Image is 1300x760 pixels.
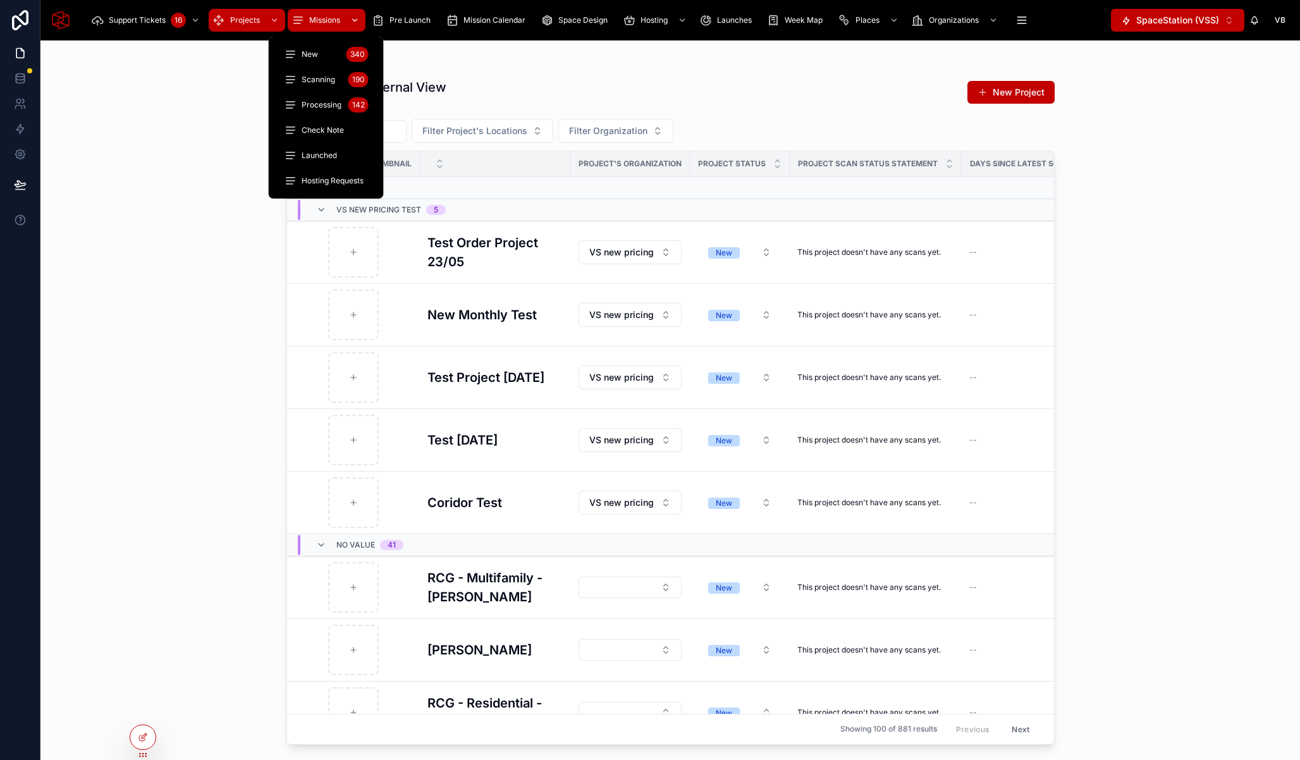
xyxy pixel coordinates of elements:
[697,491,782,515] a: Select Button
[302,49,318,59] span: New
[230,15,260,25] span: Projects
[578,576,682,599] a: Select Button
[51,10,71,30] img: App logo
[309,15,340,25] span: Missions
[969,708,977,718] span: --
[346,47,369,62] div: 340
[797,247,954,257] a: This project doesn't have any scans yet.
[697,575,782,599] a: Select Button
[81,6,1111,34] div: scrollable content
[427,431,498,450] h3: Test [DATE]
[276,68,376,91] a: Scanning190
[797,372,941,383] span: This project doesn't have any scans yet.
[716,582,732,594] div: New
[589,371,656,384] span: VS new pricing test
[716,645,732,656] div: New
[578,240,682,265] a: Select Button
[558,15,608,25] span: Space Design
[348,72,369,87] div: 190
[716,708,732,719] div: New
[641,15,668,25] span: Hosting
[348,97,369,113] div: 142
[969,645,1087,655] a: --
[1111,9,1244,32] button: Select Button
[698,159,766,169] span: Project Status
[716,372,732,384] div: New
[969,498,1087,508] a: --
[1275,15,1285,25] span: VB
[969,498,977,508] span: --
[798,159,938,169] span: Project Scan Status Statement
[427,368,563,387] a: Test Project [DATE]
[834,9,905,32] a: Places
[970,159,1070,169] span: Days Since Latest Scan
[698,303,782,326] button: Select Button
[427,431,563,450] a: Test [DATE]
[578,490,682,515] a: Select Button
[578,639,682,661] a: Select Button
[716,310,732,321] div: New
[969,435,1087,445] a: --
[716,498,732,509] div: New
[87,9,206,32] a: Support Tickets16
[716,247,732,259] div: New
[463,15,525,25] span: Mission Calendar
[797,247,941,257] span: This project doesn't have any scans yet.
[797,645,954,655] a: This project doesn't have any scans yet.
[171,13,186,28] div: 16
[434,205,438,215] div: 5
[840,725,937,735] span: Showing 100 of 881 results
[579,702,682,723] button: Select Button
[797,708,941,718] span: This project doesn't have any scans yet.
[969,247,1087,257] a: --
[797,435,954,445] a: This project doesn't have any scans yet.
[797,310,941,320] span: This project doesn't have any scans yet.
[698,576,782,599] button: Select Button
[302,176,364,186] span: Hosting Requests
[797,708,954,718] a: This project doesn't have any scans yet.
[579,365,682,389] button: Select Button
[302,150,337,161] span: Launched
[785,15,823,25] span: Week Map
[797,645,941,655] span: This project doesn't have any scans yet.
[579,303,682,327] button: Select Button
[697,303,782,327] a: Select Button
[717,15,752,25] span: Launches
[427,568,563,606] a: RCG - Multifamily - [PERSON_NAME]
[302,100,341,110] span: Processing
[579,428,682,452] button: Select Button
[698,429,782,451] button: Select Button
[209,9,285,32] a: Projects
[578,302,682,328] a: Select Button
[427,694,563,732] a: RCG - Residential - [PERSON_NAME]
[276,144,376,167] a: Launched
[589,246,656,259] span: VS new pricing test
[427,233,563,271] a: Test Order Project 23/05
[427,305,563,324] a: New Monthly Test
[579,240,682,264] button: Select Button
[427,493,502,512] h3: Coridor Test
[697,365,782,389] a: Select Button
[427,640,532,659] h3: [PERSON_NAME]
[969,372,1087,383] a: --
[619,9,693,32] a: Hosting
[578,365,682,390] a: Select Button
[579,159,682,169] span: Project's Organization
[969,310,977,320] span: --
[368,9,439,32] a: Pre Launch
[969,645,977,655] span: --
[302,75,335,85] span: Scanning
[578,427,682,453] a: Select Button
[698,241,782,264] button: Select Button
[1136,14,1219,27] span: SpaceStation (VSS)
[427,305,537,324] h3: New Monthly Test
[698,366,782,389] button: Select Button
[797,310,954,320] a: This project doesn't have any scans yet.
[967,81,1055,104] button: New Project
[288,9,365,32] a: Missions
[589,309,656,321] span: VS new pricing test
[763,9,831,32] a: Week Map
[969,435,977,445] span: --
